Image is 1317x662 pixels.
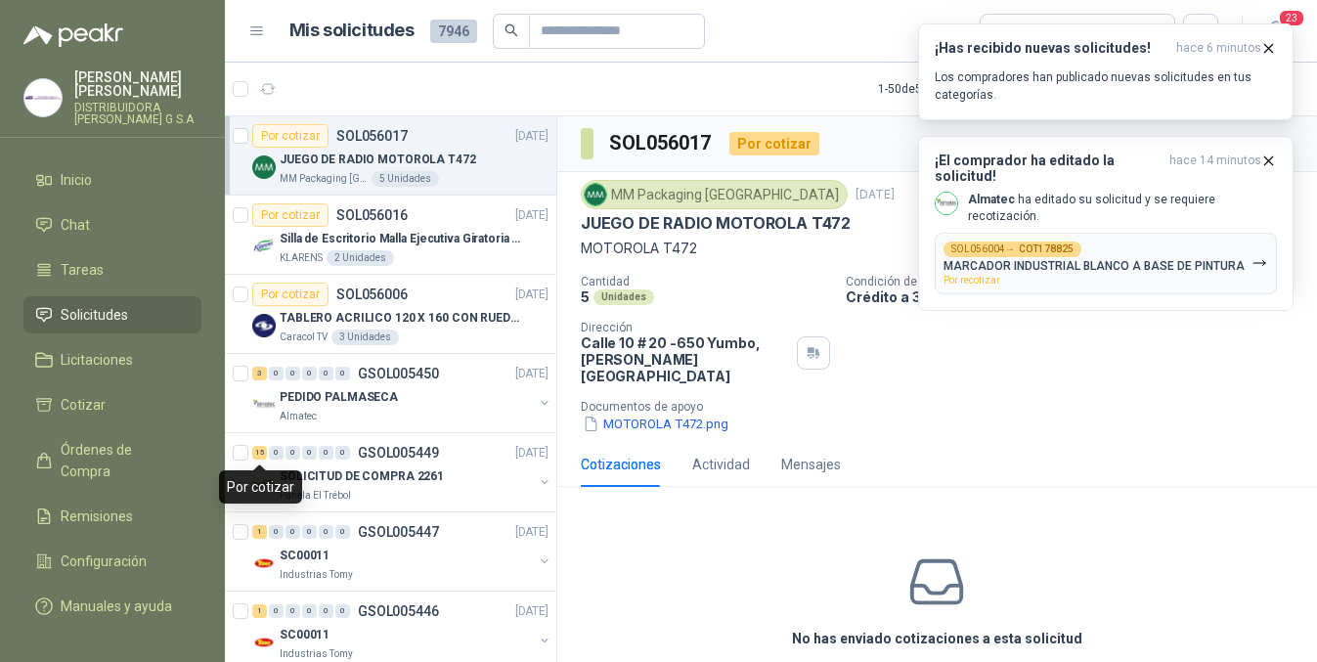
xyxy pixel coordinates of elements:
p: PEDIDO PALMASECA [280,388,398,407]
div: 0 [302,367,317,380]
span: 23 [1278,9,1305,27]
p: GSOL005447 [358,525,439,539]
div: 0 [302,446,317,460]
div: 3 [252,367,267,380]
img: Logo peakr [23,23,123,47]
a: Cotizar [23,386,201,423]
div: Por cotizar [729,132,819,155]
div: 15 [252,446,267,460]
a: 1 0 0 0 0 0 GSOL005446[DATE] Company LogoSC00011Industrias Tomy [252,599,552,662]
b: Almatec [968,193,1015,206]
p: SOL056006 [336,287,408,301]
p: [DATE] [856,186,895,204]
span: Manuales y ayuda [61,596,172,617]
p: [DATE] [515,286,549,304]
a: Remisiones [23,498,201,535]
p: Panela El Trébol [280,488,351,504]
p: [DATE] [515,127,549,146]
p: Almatec [280,409,317,424]
div: 1 [252,604,267,618]
p: SOL056017 [336,129,408,143]
div: Por cotizar [252,124,329,148]
div: 0 [269,525,284,539]
p: GSOL005450 [358,367,439,380]
img: Company Logo [252,314,276,337]
span: hace 6 minutos [1176,40,1261,57]
button: SOL056004→COT178825MARCADOR INDUSTRIAL BLANCO A BASE DE PINTURAPor recotizar [935,233,1277,294]
img: Company Logo [252,552,276,575]
p: [DATE] [515,444,549,463]
button: 23 [1258,14,1294,49]
div: Mensajes [781,454,841,475]
h3: ¡Has recibido nuevas solicitudes! [935,40,1168,57]
span: Cotizar [61,394,106,416]
span: Solicitudes [61,304,128,326]
button: MOTOROLA T472.png [581,414,730,434]
p: [PERSON_NAME] [PERSON_NAME] [74,70,201,98]
p: SC00011 [280,626,329,644]
p: JUEGO DE RADIO MOTOROLA T472 [581,213,851,234]
p: KLARENS [280,250,323,266]
div: 0 [335,525,350,539]
button: ¡Has recibido nuevas solicitudes!hace 6 minutos Los compradores han publicado nuevas solicitudes ... [918,23,1294,120]
a: Por cotizarSOL056016[DATE] Company LogoSilla de Escritorio Malla Ejecutiva Giratoria Cromada con ... [225,196,556,275]
p: Caracol TV [280,330,328,345]
a: Por cotizarSOL056017[DATE] Company LogoJUEGO DE RADIO MOTOROLA T472MM Packaging [GEOGRAPHIC_DATA]... [225,116,556,196]
span: Órdenes de Compra [61,439,183,482]
a: 1 0 0 0 0 0 GSOL005447[DATE] Company LogoSC00011Industrias Tomy [252,520,552,583]
span: 7946 [430,20,477,43]
button: ¡El comprador ha editado la solicitud!hace 14 minutos Company LogoAlmatec ha editado su solicitud... [918,136,1294,311]
span: Tareas [61,259,104,281]
h3: SOL056017 [609,128,714,158]
div: 0 [269,604,284,618]
p: GSOL005446 [358,604,439,618]
p: Calle 10 # 20 -650 Yumbo , [PERSON_NAME][GEOGRAPHIC_DATA] [581,334,789,384]
div: 5 Unidades [372,171,439,187]
div: Por cotizar [252,283,329,306]
p: MOTOROLA T472 [581,238,1294,259]
div: 0 [285,446,300,460]
img: Company Logo [585,184,606,205]
span: Inicio [61,169,92,191]
a: 3 0 0 0 0 0 GSOL005450[DATE] Company LogoPEDIDO PALMASECAAlmatec [252,362,552,424]
p: ha editado su solicitud y se requiere recotización. [968,192,1277,225]
div: Actividad [692,454,750,475]
span: Remisiones [61,506,133,527]
a: Manuales y ayuda [23,588,201,625]
a: Tareas [23,251,201,288]
p: TABLERO ACRILICO 120 X 160 CON RUEDAS [280,309,523,328]
p: Los compradores han publicado nuevas solicitudes en tus categorías. [935,68,1277,104]
p: GSOL005449 [358,446,439,460]
p: SC00011 [280,547,329,565]
div: Cotizaciones [581,454,661,475]
img: Company Logo [252,631,276,654]
p: [DATE] [515,365,549,383]
p: MARCADOR INDUSTRIAL BLANCO A BASE DE PINTURA [944,259,1245,273]
img: Company Logo [936,193,957,214]
p: [DATE] [515,602,549,621]
img: Company Logo [252,393,276,417]
div: 0 [285,367,300,380]
p: SOLICITUD DE COMPRA 2261 [280,467,444,486]
div: 0 [302,604,317,618]
div: Por cotizar [252,203,329,227]
span: search [505,23,518,37]
h3: ¡El comprador ha editado la solicitud! [935,153,1162,184]
p: [DATE] [515,523,549,542]
div: 0 [319,367,333,380]
p: Dirección [581,321,789,334]
a: Por cotizarSOL056006[DATE] Company LogoTABLERO ACRILICO 120 X 160 CON RUEDASCaracol TV3 Unidades [225,275,556,354]
span: Por recotizar [944,275,1000,286]
p: MM Packaging [GEOGRAPHIC_DATA] [280,171,368,187]
span: Configuración [61,551,147,572]
p: Industrias Tomy [280,567,353,583]
div: 0 [335,604,350,618]
div: 0 [302,525,317,539]
p: Industrias Tomy [280,646,353,662]
p: Condición de pago [846,275,1309,288]
img: Company Logo [252,235,276,258]
div: 0 [335,446,350,460]
p: Cantidad [581,275,830,288]
p: DISTRIBUIDORA [PERSON_NAME] G S.A [74,102,201,125]
img: Company Logo [252,155,276,179]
